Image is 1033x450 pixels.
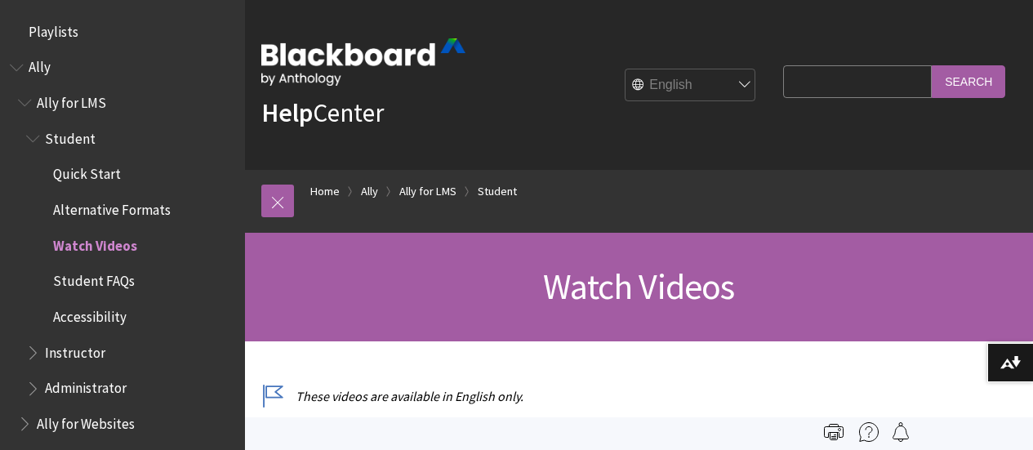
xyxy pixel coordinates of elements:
[45,339,105,361] span: Instructor
[891,422,911,442] img: Follow this page
[29,18,78,40] span: Playlists
[37,89,106,111] span: Ally for LMS
[53,196,171,218] span: Alternative Formats
[626,69,756,102] select: Site Language Selector
[53,268,135,290] span: Student FAQs
[53,161,121,183] span: Quick Start
[10,18,235,46] nav: Book outline for Playlists
[53,303,127,325] span: Accessibility
[859,422,879,442] img: More help
[932,65,1005,97] input: Search
[53,232,137,254] span: Watch Videos
[310,181,340,202] a: Home
[37,410,135,432] span: Ally for Websites
[261,38,465,86] img: Blackboard by Anthology
[45,125,96,147] span: Student
[478,181,517,202] a: Student
[10,54,235,438] nav: Book outline for Anthology Ally Help
[45,375,127,397] span: Administrator
[399,181,456,202] a: Ally for LMS
[824,422,844,442] img: Print
[361,181,378,202] a: Ally
[261,96,384,129] a: HelpCenter
[543,264,734,309] span: Watch Videos
[261,96,313,129] strong: Help
[29,54,51,76] span: Ally
[261,387,775,405] p: These videos are available in English only.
